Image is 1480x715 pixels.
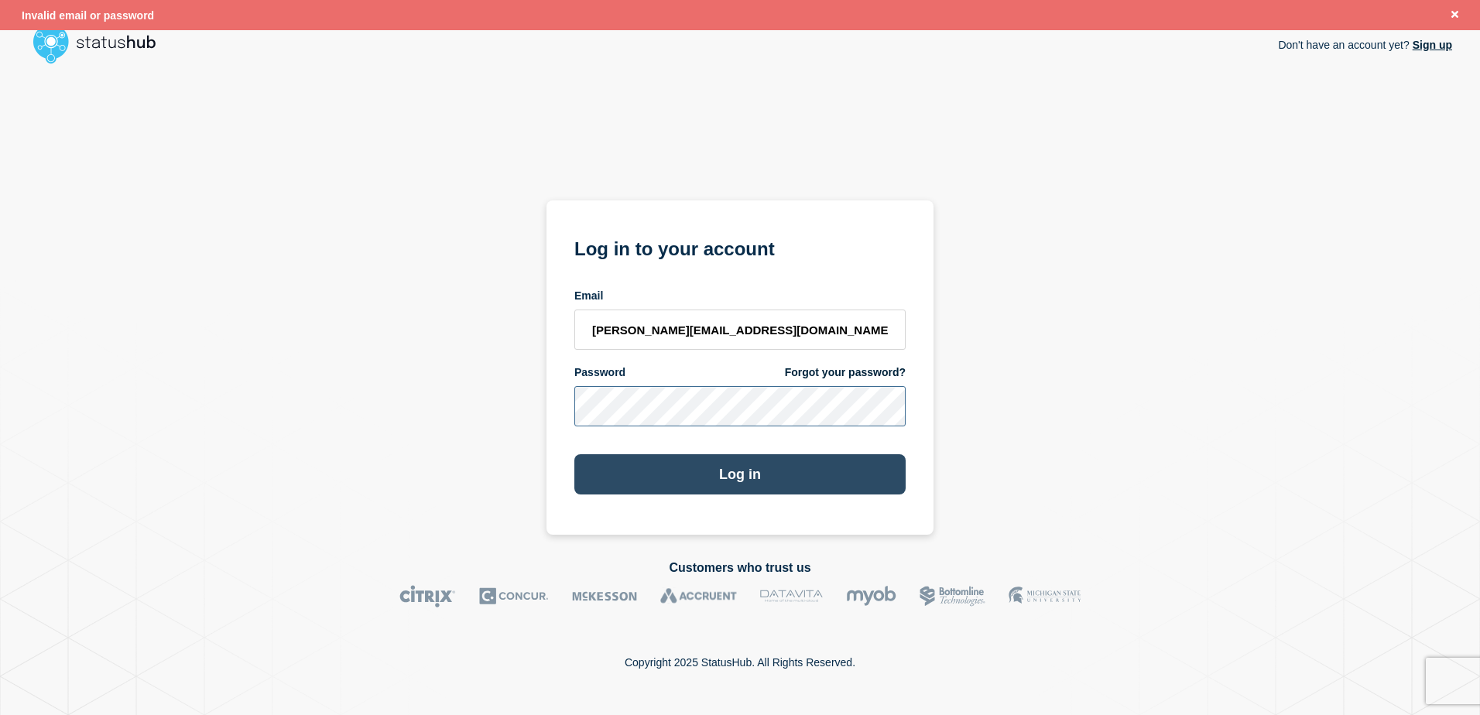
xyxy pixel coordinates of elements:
[625,656,855,669] p: Copyright 2025 StatusHub. All Rights Reserved.
[1445,6,1465,24] button: Close banner
[785,365,906,380] a: Forgot your password?
[399,585,456,607] img: Citrix logo
[1278,26,1452,63] p: Don't have an account yet?
[572,585,637,607] img: McKesson logo
[574,386,906,426] input: password input
[574,365,625,380] span: Password
[1410,39,1452,51] a: Sign up
[1009,585,1081,607] img: MSU logo
[574,454,906,494] button: Log in
[479,585,549,607] img: Concur logo
[920,585,985,607] img: Bottomline logo
[574,233,906,262] h1: Log in to your account
[22,9,154,22] span: Invalid email or password
[660,585,737,607] img: Accruent logo
[28,19,175,68] img: StatusHub logo
[28,561,1452,575] h2: Customers who trust us
[574,310,906,350] input: email input
[760,585,823,607] img: DataVita logo
[574,289,603,303] span: Email
[846,585,896,607] img: myob logo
